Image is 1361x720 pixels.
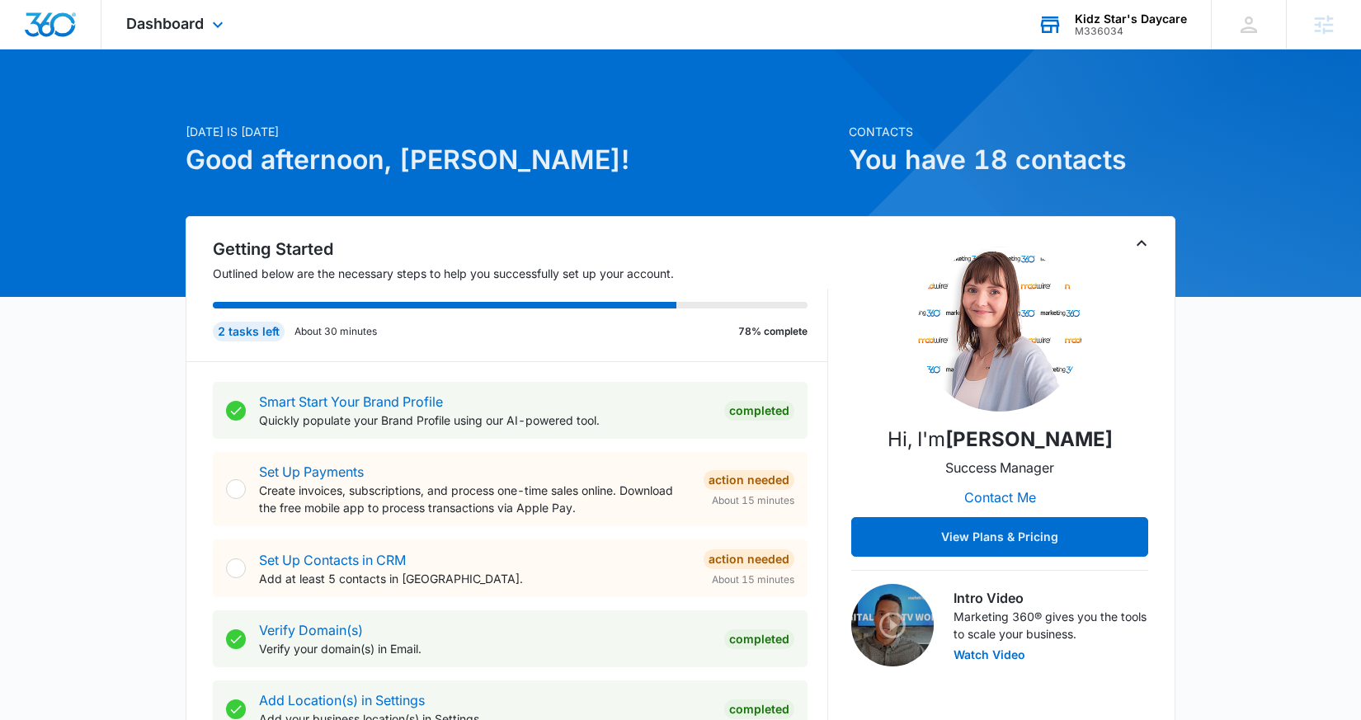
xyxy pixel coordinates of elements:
span: Dashboard [126,15,204,32]
div: Domain: [DOMAIN_NAME] [43,43,181,56]
div: 2 tasks left [213,322,285,341]
p: About 30 minutes [294,324,377,339]
img: logo_orange.svg [26,26,40,40]
button: View Plans & Pricing [851,517,1148,557]
h2: Getting Started [213,237,828,261]
a: Add Location(s) in Settings [259,692,425,708]
div: Domain Overview [63,97,148,108]
button: Toggle Collapse [1132,233,1151,253]
a: Verify Domain(s) [259,622,363,638]
p: Outlined below are the necessary steps to help you successfully set up your account. [213,265,828,282]
p: Verify your domain(s) in Email. [259,640,711,657]
div: Completed [724,629,794,649]
div: Completed [724,401,794,421]
div: Action Needed [704,549,794,569]
button: Contact Me [948,478,1053,517]
p: Add at least 5 contacts in [GEOGRAPHIC_DATA]. [259,570,690,587]
p: Success Manager [945,458,1054,478]
p: Marketing 360® gives you the tools to scale your business. [954,608,1148,642]
p: 78% complete [738,324,808,339]
a: Set Up Payments [259,464,364,480]
h1: Good afternoon, [PERSON_NAME]! [186,140,839,180]
img: Christy Perez [917,247,1082,412]
strong: [PERSON_NAME] [945,427,1113,451]
a: Set Up Contacts in CRM [259,552,406,568]
div: Completed [724,699,794,719]
p: Quickly populate your Brand Profile using our AI-powered tool. [259,412,711,429]
p: Contacts [849,123,1175,140]
img: website_grey.svg [26,43,40,56]
button: Watch Video [954,649,1025,661]
span: About 15 minutes [712,493,794,508]
div: Keywords by Traffic [182,97,278,108]
h3: Intro Video [954,588,1148,608]
img: tab_keywords_by_traffic_grey.svg [164,96,177,109]
div: account id [1075,26,1187,37]
p: Hi, I'm [888,425,1113,454]
p: Create invoices, subscriptions, and process one-time sales online. Download the free mobile app t... [259,482,690,516]
span: About 15 minutes [712,572,794,587]
a: Smart Start Your Brand Profile [259,393,443,410]
img: Intro Video [851,584,934,666]
img: tab_domain_overview_orange.svg [45,96,58,109]
div: v 4.0.25 [46,26,81,40]
p: [DATE] is [DATE] [186,123,839,140]
div: account name [1075,12,1187,26]
h1: You have 18 contacts [849,140,1175,180]
div: Action Needed [704,470,794,490]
